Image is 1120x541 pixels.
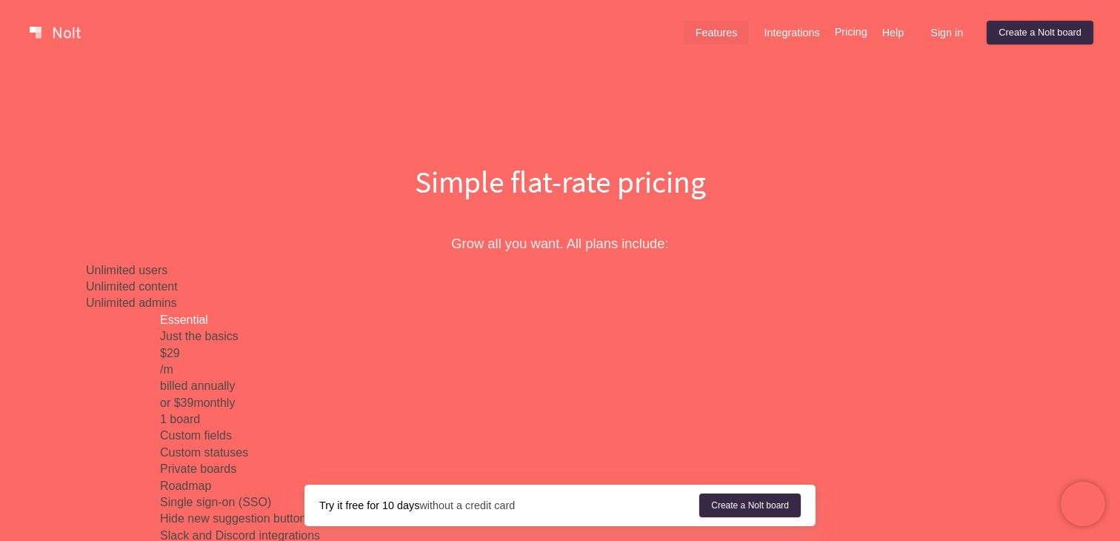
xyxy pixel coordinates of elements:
[160,461,960,477] p: Private boards
[160,328,960,345] p: Just the basics
[160,345,960,362] p: $ 29
[752,21,831,44] a: Integrations
[160,312,960,328] h1: Essential
[1061,482,1105,526] iframe: Chatra live chat
[319,498,699,513] div: without a credit card
[160,428,960,444] p: Custom fields
[86,295,1034,311] p: Unlimited admins
[86,279,1034,295] p: Unlimited content
[699,494,801,517] a: Create a Nolt board
[987,21,1093,44] a: Create a Nolt board
[86,233,1034,254] p: Grow all you want. All plans include:
[160,478,960,494] p: Roadmap
[160,445,960,461] p: Custom statuses
[160,378,960,411] p: billed annually or $ 39 monthly
[160,362,960,378] p: /m
[870,21,916,44] a: Help
[160,411,960,428] p: 1 board
[86,160,1034,203] h1: Simple flat-rate pricing
[835,26,867,38] a: Pricing
[919,21,975,44] a: Sign in
[684,21,750,44] a: Features
[319,499,419,511] strong: Try it free for 10 days
[86,262,1034,279] p: Unlimited users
